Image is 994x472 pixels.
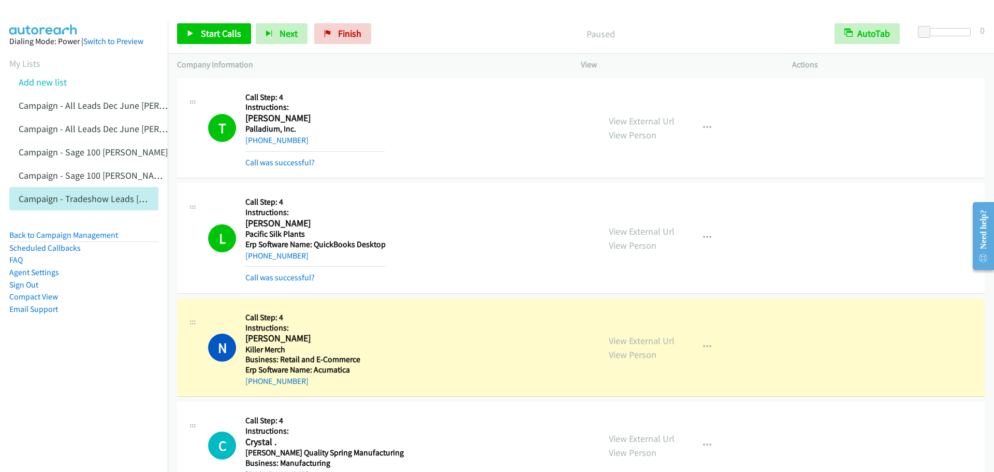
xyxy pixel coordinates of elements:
[9,243,81,253] a: Scheduled Callbacks
[609,115,675,127] a: View External Url
[609,335,675,347] a: View External Url
[9,35,158,48] div: Dialing Mode: Power |
[9,58,40,69] a: My Lists
[964,195,994,277] iframe: Resource Center
[245,124,385,134] h5: Palladium, Inc.
[208,334,236,362] h1: N
[19,169,198,181] a: Campaign - Sage 100 [PERSON_NAME] Cloned
[792,59,985,71] p: Actions
[208,224,236,252] h1: L
[245,436,385,448] h2: Crystal .
[208,114,236,142] h1: T
[245,354,385,365] h5: Business: Retail and E-Commerce
[245,312,385,323] h5: Call Step: 4
[245,218,385,230] h2: [PERSON_NAME]
[83,36,143,46] a: Switch to Preview
[245,333,385,345] h2: [PERSON_NAME]
[245,135,309,145] a: [PHONE_NUMBER]
[19,76,67,88] a: Add new list
[19,99,207,111] a: Campaign - All Leads Dec June [PERSON_NAME]
[581,59,773,71] p: View
[208,432,236,460] h1: C
[923,28,971,36] div: Delay between calls (in seconds)
[9,292,58,302] a: Compact View
[245,207,386,218] h5: Instructions:
[9,304,58,314] a: Email Support
[9,267,59,277] a: Agent Settings
[9,280,38,290] a: Sign Out
[19,146,168,158] a: Campaign - Sage 100 [PERSON_NAME]
[245,345,385,355] h5: Killer Merch
[245,239,386,250] h5: Erp Software Name: QuickBooks Desktop
[609,349,656,361] a: View Person
[9,255,23,265] a: FAQ
[245,251,309,261] a: [PHONE_NUMBER]
[385,27,816,41] p: Paused
[245,102,385,112] h5: Instructions:
[201,27,241,39] span: Start Calls
[609,433,675,445] a: View External Url
[609,225,675,237] a: View External Url
[245,158,315,167] a: Call was successful?
[609,447,656,459] a: View Person
[314,23,371,44] a: Finish
[177,23,251,44] a: Start Calls
[609,129,656,141] a: View Person
[245,323,385,333] h5: Instructions:
[245,448,404,458] h5: [PERSON_NAME] Quality Spring Manufacturing
[980,23,985,37] div: 0
[245,458,404,468] h5: Business: Manufacturing
[338,27,361,39] span: Finish
[245,376,309,386] a: [PHONE_NUMBER]
[177,59,562,71] p: Company Information
[245,426,404,436] h5: Instructions:
[208,432,236,460] div: The call is yet to be attempted
[245,365,385,375] h5: Erp Software Name: Acumatica
[280,27,298,39] span: Next
[19,123,237,135] a: Campaign - All Leads Dec June [PERSON_NAME] Cloned
[19,193,231,205] a: Campaign - Tradeshow Leads [PERSON_NAME] Cloned
[245,92,385,103] h5: Call Step: 4
[245,273,315,282] a: Call was successful?
[245,416,404,426] h5: Call Step: 4
[835,23,900,44] button: AutoTab
[9,230,118,240] a: Back to Campaign Management
[245,112,385,124] h2: [PERSON_NAME]
[609,239,656,251] a: View Person
[256,23,308,44] button: Next
[245,197,386,207] h5: Call Step: 4
[245,229,386,239] h5: Pacific Silk Plants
